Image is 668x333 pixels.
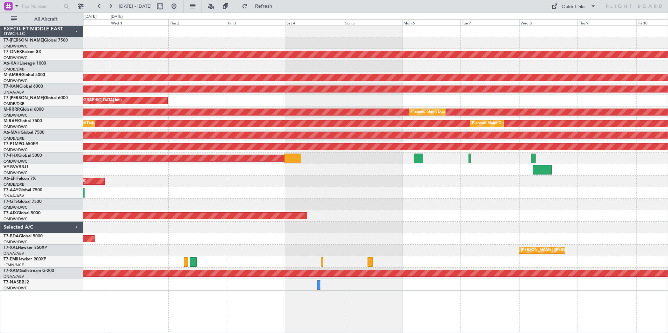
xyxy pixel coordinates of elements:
a: OMDW/DWC [3,216,28,222]
a: OMDW/DWC [3,205,28,210]
div: Sun 5 [344,19,402,25]
a: DNAA/ABV [3,193,24,199]
span: A6-KAH [3,61,20,66]
div: Fri 3 [227,19,285,25]
a: T7-BDAGlobal 5000 [3,234,43,238]
a: M-AMBRGlobal 5000 [3,73,45,77]
span: T7-XAN [3,84,19,89]
a: OMDB/DXB [3,101,24,106]
div: Tue 7 [460,19,519,25]
div: Thu 2 [168,19,227,25]
a: T7-NASBBJ2 [3,280,29,284]
a: T7-EMIHawker 900XP [3,257,46,261]
div: [DATE] [111,14,123,20]
a: OMDW/DWC [3,44,28,49]
a: T7-XALHawker 850XP [3,246,47,250]
a: DNAA/ABV [3,274,24,279]
div: Mon 6 [402,19,460,25]
span: VP-BVV [3,165,19,169]
a: T7-FHXGlobal 5000 [3,154,42,158]
a: OMDW/DWC [3,239,28,245]
span: T7-ONEX [3,50,22,54]
button: Quick Links [548,1,600,12]
span: T7-FHX [3,154,18,158]
span: M-RRRR [3,108,20,112]
input: Trip Number [21,1,61,12]
a: OMDW/DWC [3,78,28,83]
a: T7-P1MPG-650ER [3,142,38,146]
a: OMDB/DXB [3,182,24,187]
span: T7-[PERSON_NAME] [3,38,44,43]
span: All Aircraft [18,17,74,22]
a: OMDW/DWC [3,159,28,164]
a: OMDW/DWC [3,147,28,153]
div: Sat 4 [285,19,343,25]
a: OMDB/DXB [3,67,24,72]
span: T7-XAL [3,246,18,250]
span: A6-MAH [3,131,21,135]
div: Wed 8 [519,19,578,25]
a: T7-AIXGlobal 5000 [3,211,41,215]
span: T7-AIX [3,211,17,215]
a: A6-EFIFalcon 7X [3,177,36,181]
div: Thu 9 [578,19,636,25]
div: Planned Maint Dubai (Al Maktoum Intl) [411,107,480,117]
div: Quick Links [562,3,586,10]
a: DNAA/ABV [3,90,24,95]
a: M-RAFIGlobal 7500 [3,119,42,123]
span: T7-P1MP [3,142,21,146]
a: T7-ONEXFalcon 8X [3,50,41,54]
span: T7-BDA [3,234,19,238]
span: M-AMBR [3,73,21,77]
span: M-RAFI [3,119,18,123]
span: T7-NAS [3,280,19,284]
a: T7-[PERSON_NAME]Global 6000 [3,96,68,100]
a: VP-BVVBBJ1 [3,165,29,169]
button: All Aircraft [8,14,76,25]
span: A6-EFI [3,177,16,181]
span: T7-AAY [3,188,19,192]
div: Wed 1 [110,19,168,25]
button: Refresh [239,1,281,12]
a: OMDB/DXB [3,136,24,141]
a: T7-XAMGulfstream G-200 [3,269,54,273]
span: T7-[PERSON_NAME] [3,96,44,100]
span: T7-XAM [3,269,20,273]
a: M-RRRRGlobal 6000 [3,108,44,112]
a: T7-GTSGlobal 7500 [3,200,42,204]
a: DNAA/ABV [3,251,24,256]
a: OMDW/DWC [3,170,28,176]
a: OMDW/DWC [3,286,28,291]
a: A6-KAHLineage 1000 [3,61,46,66]
a: T7-[PERSON_NAME]Global 7500 [3,38,68,43]
a: OMDW/DWC [3,124,28,129]
a: T7-AAYGlobal 7500 [3,188,42,192]
a: LFMN/NCE [3,262,24,268]
a: OMDW/DWC [3,55,28,60]
a: OMDW/DWC [3,113,28,118]
a: T7-XANGlobal 6000 [3,84,43,89]
a: A6-MAHGlobal 7500 [3,131,44,135]
span: [DATE] - [DATE] [119,3,152,9]
div: [DATE] [85,14,96,20]
span: Refresh [249,4,278,9]
span: T7-GTS [3,200,18,204]
div: Planned Maint Dubai (Al Maktoum Intl) [472,118,541,129]
span: T7-EMI [3,257,17,261]
div: [PERSON_NAME] ([PERSON_NAME] Intl) [521,245,594,256]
